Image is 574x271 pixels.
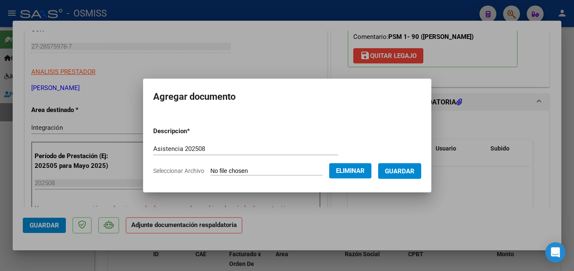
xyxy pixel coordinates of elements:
[153,126,234,136] p: Descripcion
[329,163,371,178] button: Eliminar
[385,167,414,175] span: Guardar
[336,167,365,175] span: Eliminar
[545,242,566,263] div: Open Intercom Messenger
[153,89,421,105] h2: Agregar documento
[153,167,204,174] span: Seleccionar Archivo
[378,163,421,179] button: Guardar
